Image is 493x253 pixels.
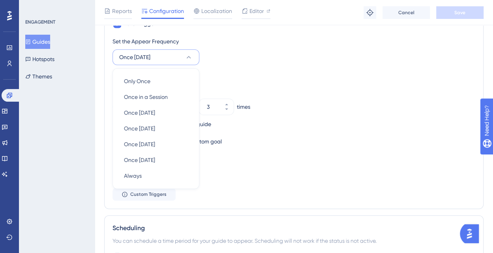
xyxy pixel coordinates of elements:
button: Custom Triggers [112,188,176,201]
div: ENGAGEMENT [25,19,55,25]
div: Scheduling [112,223,475,233]
button: Once [DATE] [118,121,194,136]
button: Always [118,168,194,184]
button: Cancel [382,6,430,19]
button: Once [DATE] [118,152,194,168]
span: Once [DATE] [124,108,155,117]
span: Cancel [398,9,414,16]
div: You can schedule a time period for your guide to appear. Scheduling will not work if the status i... [112,236,475,246]
span: Only Once [124,76,150,86]
span: Need Help? [19,2,49,11]
span: Configuration [149,6,184,16]
span: Custom Triggers [130,191,167,197]
div: Set the Appear Frequency [112,37,475,46]
div: times [237,102,250,112]
span: Once in a Session [124,92,168,102]
button: Guides [25,35,50,49]
button: Save [436,6,484,19]
button: Once [DATE] [118,105,194,121]
button: Themes [25,69,52,84]
span: Once [DATE] [124,124,155,133]
button: Once [DATE] [118,136,194,152]
iframe: UserGuiding AI Assistant Launcher [460,222,484,246]
button: Once [DATE] [112,49,199,65]
span: Reports [112,6,132,16]
span: Always [124,171,142,180]
div: Stop Trigger [112,71,475,81]
span: Once [DATE] [119,52,150,62]
span: Localization [201,6,232,16]
span: Once [DATE] [124,155,155,165]
span: Editor [249,6,264,16]
span: Once [DATE] [124,140,155,149]
span: Save [454,9,465,16]
button: Hotspots [25,52,54,66]
button: Once in a Session [118,89,194,105]
button: Only Once [118,73,194,89]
